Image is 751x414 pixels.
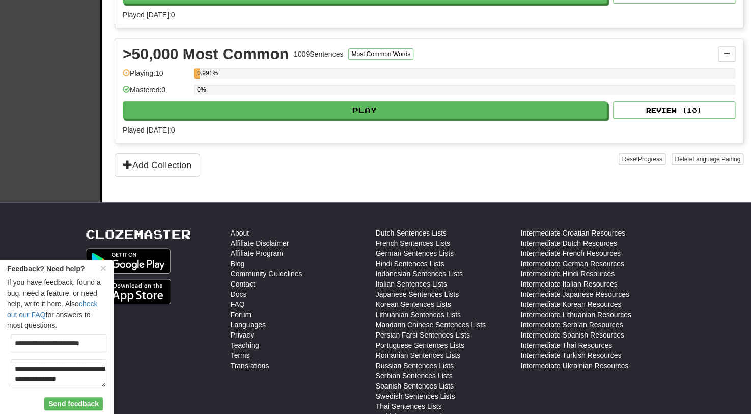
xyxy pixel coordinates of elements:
[521,350,622,360] a: Intermediate Turkish Resources
[197,68,199,79] div: 0.991%
[231,248,283,258] a: Affiliate Program
[123,11,175,19] span: Played [DATE]: 0
[86,228,191,241] a: Clozemaster
[123,126,175,134] span: Played [DATE]: 0
[231,228,249,238] a: About
[521,309,631,320] a: Intermediate Lithuanian Resources
[521,228,625,238] a: Intermediate Croatian Resources
[376,381,454,391] a: Spanish Sentences Lists
[521,269,615,279] a: Intermediate Hindi Resources
[7,300,97,319] a: check out our FAQ
[376,360,454,371] a: Russian Sentences Lists
[376,350,461,360] a: Romanian Sentences Lists
[231,258,245,269] a: Blog
[231,289,247,299] a: Docs
[521,238,617,248] a: Intermediate Dutch Resources
[613,101,735,119] button: Review (10)
[521,258,624,269] a: Intermediate German Resources
[294,49,343,59] div: 1009 Sentences
[115,153,200,177] button: Add Collection
[231,299,245,309] a: FAQ
[231,330,254,340] a: Privacy
[376,371,453,381] a: Serbian Sentences Lists
[376,391,455,401] a: Swedish Sentences Lists
[376,330,470,340] a: Persian Farsi Sentences Lists
[7,277,106,331] div: If you have feedback, found a bug, need a feature, or need help, write it here. Also for answers ...
[376,289,459,299] a: Japanese Sentences Lists
[44,397,103,410] button: Send feedback
[123,101,607,119] button: Play
[348,48,413,60] button: Most Common Words
[231,238,289,248] a: Affiliate Disclaimer
[376,238,450,248] a: French Sentences Lists
[692,156,740,163] span: Language Pairing
[521,289,629,299] a: Intermediate Japanese Resources
[376,340,464,350] a: Portuguese Sentences Lists
[521,320,623,330] a: Intermediate Serbian Resources
[521,299,622,309] a: Intermediate Korean Resources
[376,228,447,238] a: Dutch Sentences Lists
[86,248,171,274] img: Get it on Google Play
[376,309,461,320] a: Lithuanian Sentences Lists
[376,401,442,411] a: Thai Sentences Lists
[231,279,255,289] a: Contact
[100,263,106,273] button: Close
[376,299,451,309] a: Korean Sentences Lists
[231,340,259,350] a: Teaching
[521,248,621,258] a: Intermediate French Resources
[619,153,665,165] button: ResetProgress
[123,85,189,101] div: Mastered: 0
[123,46,289,62] div: >50,000 Most Common
[376,258,444,269] a: Hindi Sentences Lists
[521,360,629,371] a: Intermediate Ukrainian Resources
[521,340,613,350] a: Intermediate Thai Resources
[7,264,106,274] span: Open feedback widget
[638,156,662,163] span: Progress
[521,330,624,340] a: Intermediate Spanish Resources
[86,279,172,304] img: Get it on App Store
[231,360,269,371] a: Translations
[521,279,618,289] a: Intermediate Italian Resources
[231,320,266,330] a: Languages
[376,320,486,330] a: Mandarin Chinese Sentences Lists
[231,269,302,279] a: Community Guidelines
[231,350,250,360] a: Terms
[100,262,106,274] span: ×
[376,248,454,258] a: German Sentences Lists
[376,279,447,289] a: Italian Sentences Lists
[672,153,743,165] button: DeleteLanguage Pairing
[231,309,251,320] a: Forum
[376,269,463,279] a: Indonesian Sentences Lists
[123,68,189,85] div: Playing: 10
